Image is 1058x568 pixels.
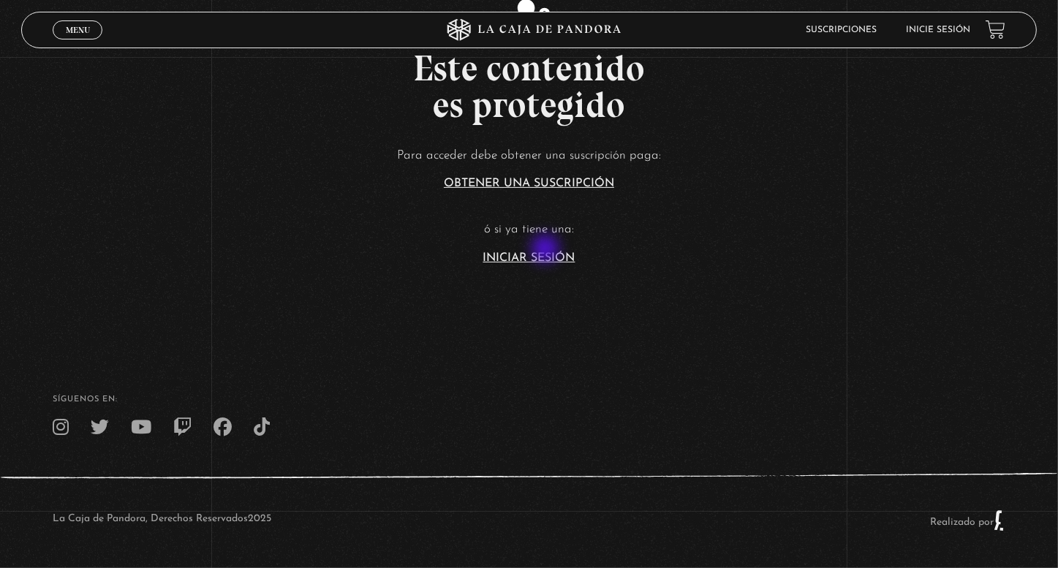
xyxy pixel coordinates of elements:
p: La Caja de Pandora, Derechos Reservados 2025 [53,510,271,531]
a: Inicie sesión [907,26,971,34]
a: Realizado por [931,517,1005,528]
span: Menu [66,26,90,34]
h4: SÍguenos en: [53,395,1005,404]
a: Suscripciones [806,26,877,34]
a: View your shopping cart [986,20,1005,39]
span: Cerrar [61,37,95,48]
a: Obtener una suscripción [444,178,614,189]
a: Iniciar Sesión [483,252,575,264]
